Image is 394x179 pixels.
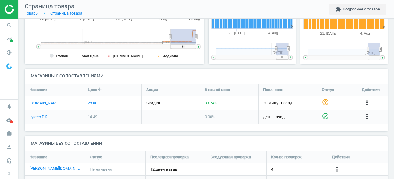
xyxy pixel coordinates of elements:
[336,6,341,12] i: extension
[189,17,200,21] tspan: 11. Aug
[150,154,189,160] span: Последняя проверка
[363,113,371,121] button: more_vert
[329,4,386,15] button: extensionПодробнее о товаре
[3,128,15,139] i: work
[291,25,293,29] text: 0
[146,114,149,120] div: —
[268,31,278,35] tspan: 4. Aug
[211,167,214,172] span: —
[3,114,15,126] i: cloud_done
[362,87,380,93] span: Действия
[363,99,371,107] button: more_vert
[50,11,82,15] a: Страница товара
[3,19,15,31] i: search
[263,100,312,106] span: 20 минут назад
[360,31,370,35] tspan: 4. Aug
[211,154,251,160] span: Следующая проверка
[3,141,15,153] i: person
[30,166,80,171] a: [PERSON_NAME][DOMAIN_NAME]
[25,136,388,151] h4: Магазины без сопоставлений
[205,101,217,105] span: 93.24 %
[333,165,341,173] i: more_vert
[322,112,329,120] i: check_circle_outline
[163,54,178,58] tspan: медиана
[271,154,302,160] span: Кол-во проверок
[3,47,15,58] i: pie_chart_outlined
[30,100,59,106] a: [DOMAIN_NAME]
[78,17,94,21] tspan: 21. [DATE]
[332,154,350,160] span: Действия
[146,87,158,93] span: Акции
[158,17,167,21] tspan: 4. Aug
[333,165,341,173] button: more_vert
[363,113,371,120] i: more_vert
[113,54,143,58] tspan: [DOMAIN_NAME]
[56,54,68,58] tspan: Стакан
[30,114,47,120] a: Lyreco DK
[322,87,334,93] span: Статус
[25,69,388,83] h4: Магазины с сопоставлениями
[30,87,47,93] span: Название
[3,33,15,45] i: timeline
[6,63,12,69] img: wGWNvw8QSZomAAAAABJRU5ErkJggg==
[322,98,329,106] i: help_outline
[90,167,112,172] span: Не найдено
[271,167,273,172] span: 4
[2,169,17,177] button: chevron_right
[205,87,230,93] span: К нашей цене
[88,100,97,106] div: 28.00
[39,17,56,21] tspan: 14. [DATE]
[383,25,385,29] text: 0
[5,5,48,14] img: ajHJNr6hYgQAAAAASUVORK5CYII=
[3,101,15,112] i: notifications
[263,114,312,120] span: день назад
[25,2,74,10] span: Страница товара
[3,155,15,167] i: headset_mic
[320,31,337,35] tspan: 21. [DATE]
[116,17,132,21] tspan: 28. [DATE]
[363,99,371,106] i: more_vert
[146,101,160,105] span: скидка
[205,114,215,119] span: 0.00 %
[25,11,38,15] a: Товары
[90,154,102,160] span: Статус
[88,87,97,93] span: Цена
[263,87,283,93] span: Посл. скан
[88,114,97,120] div: 14.49
[150,167,201,172] span: 12 дней назад
[82,54,99,58] tspan: Моя цена
[97,87,102,92] i: arrow_downward
[30,154,47,160] span: Название
[6,170,13,177] i: chevron_right
[228,31,245,35] tspan: 21. [DATE]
